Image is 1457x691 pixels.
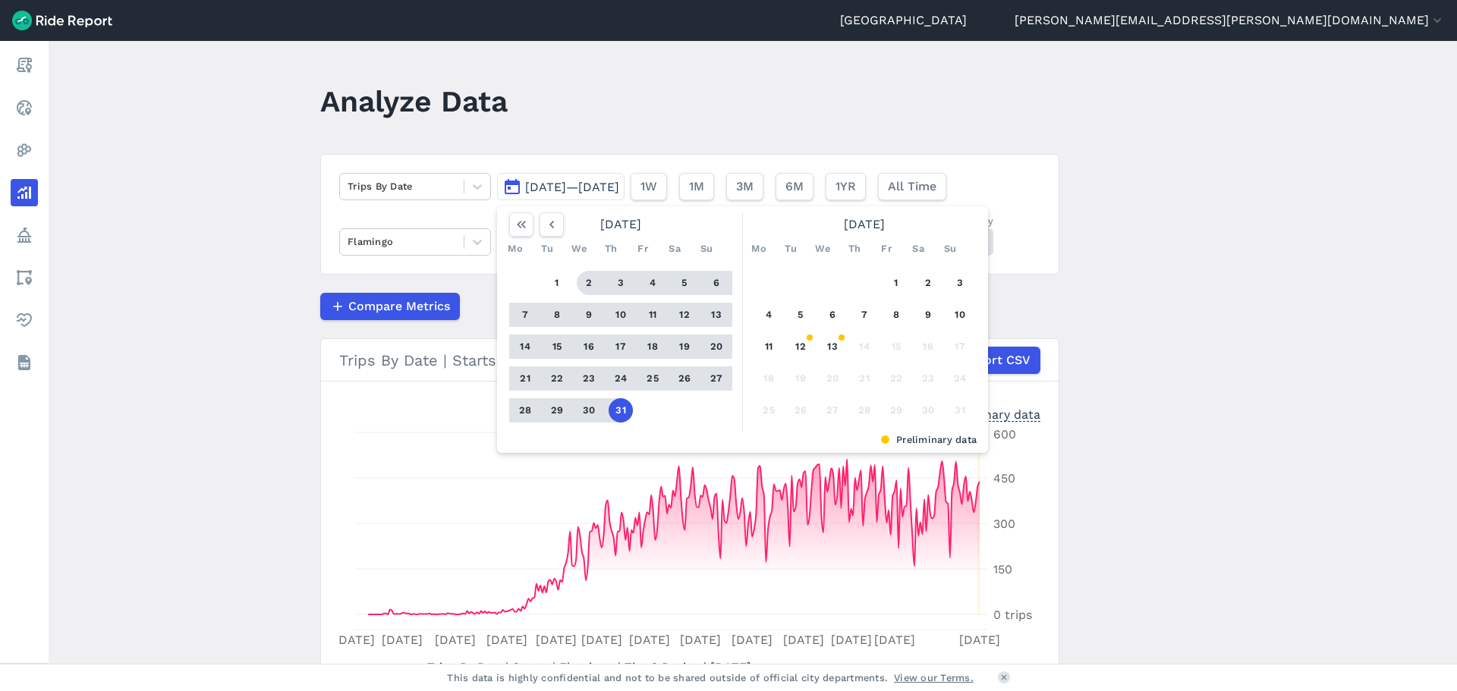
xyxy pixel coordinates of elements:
[11,306,38,334] a: Health
[884,271,908,295] button: 1
[629,633,670,647] tspan: [DATE]
[779,237,803,261] div: Tu
[508,432,977,447] div: Preliminary data
[783,633,824,647] tspan: [DATE]
[704,303,728,327] button: 13
[831,633,872,647] tspan: [DATE]
[884,303,908,327] button: 8
[820,366,845,391] button: 20
[948,303,972,327] button: 10
[680,633,721,647] tspan: [DATE]
[513,398,537,422] button: 28
[993,517,1015,531] tspan: 300
[577,335,601,359] button: 16
[609,366,633,391] button: 24
[906,237,930,261] div: Sa
[916,398,940,422] button: 30
[757,335,781,359] button: 11
[916,303,940,327] button: 9
[497,173,625,200] button: [DATE]—[DATE]
[884,398,908,422] button: 29
[788,366,813,391] button: 19
[672,271,697,295] button: 5
[694,237,719,261] div: Su
[884,335,908,359] button: 15
[640,366,665,391] button: 25
[503,237,527,261] div: Mo
[704,335,728,359] button: 20
[894,671,974,685] a: View our Terms.
[1015,11,1445,30] button: [PERSON_NAME][EMAIL_ADDRESS][PERSON_NAME][DOMAIN_NAME]
[788,303,813,327] button: 5
[672,303,697,327] button: 12
[11,137,38,164] a: Heatmaps
[943,406,1040,422] div: Preliminary data
[878,173,946,200] button: All Time
[609,271,633,295] button: 3
[874,633,915,647] tspan: [DATE]
[874,237,898,261] div: Fr
[704,366,728,391] button: 27
[631,237,655,261] div: Fr
[948,398,972,422] button: 31
[852,303,876,327] button: 7
[339,347,1040,374] div: Trips By Date | Starts | Flamingo | Tier 3 Revised [DATE]
[747,212,982,237] div: [DATE]
[11,264,38,291] a: Areas
[11,221,38,249] a: Policy
[757,303,781,327] button: 4
[503,212,738,237] div: [DATE]
[513,335,537,359] button: 14
[916,366,940,391] button: 23
[852,335,876,359] button: 14
[704,271,728,295] button: 6
[938,237,962,261] div: Su
[672,335,697,359] button: 19
[513,303,537,327] button: 7
[826,173,866,200] button: 1YR
[726,173,763,200] button: 3M
[525,180,619,194] span: [DATE]—[DATE]
[810,237,835,261] div: We
[11,349,38,376] a: Datasets
[545,271,569,295] button: 1
[545,303,569,327] button: 8
[581,633,622,647] tspan: [DATE]
[959,633,1000,647] tspan: [DATE]
[820,335,845,359] button: 13
[962,351,1031,369] span: Export CSV
[993,562,1012,576] tspan: 150
[852,366,876,391] button: 21
[689,177,704,196] span: 1M
[888,177,936,196] span: All Time
[640,271,665,295] button: 4
[11,94,38,121] a: Realtime
[672,366,697,391] button: 26
[567,237,591,261] div: We
[820,398,845,422] button: 27
[948,271,972,295] button: 3
[545,366,569,391] button: 22
[599,237,623,261] div: Th
[916,335,940,359] button: 16
[788,335,813,359] button: 12
[513,366,537,391] button: 21
[11,179,38,206] a: Analyze
[732,633,773,647] tspan: [DATE]
[382,633,423,647] tspan: [DATE]
[435,633,476,647] tspan: [DATE]
[852,398,876,422] button: 28
[577,398,601,422] button: 30
[679,173,714,200] button: 1M
[840,11,967,30] a: [GEOGRAPHIC_DATA]
[948,335,972,359] button: 17
[545,398,569,422] button: 29
[536,633,577,647] tspan: [DATE]
[785,177,804,196] span: 6M
[320,293,460,320] button: Compare Metrics
[609,303,633,327] button: 10
[884,366,908,391] button: 22
[427,655,505,676] span: Trips By Date
[747,237,771,261] div: Mo
[640,335,665,359] button: 18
